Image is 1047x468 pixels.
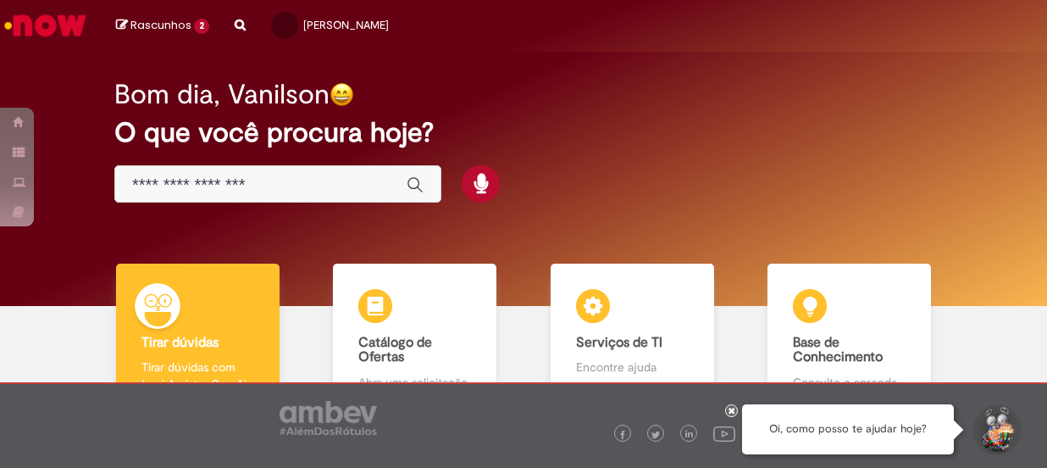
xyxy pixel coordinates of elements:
[576,359,689,376] p: Encontre ajuda
[742,404,954,454] div: Oi, como posso te ajudar hoje?
[2,8,89,42] img: ServiceNow
[330,82,354,107] img: happy-face.png
[114,118,933,148] h2: O que você procura hoje?
[194,19,209,34] span: 2
[523,264,741,410] a: Serviços de TI Encontre ajuda
[971,404,1022,455] button: Iniciar Conversa de Suporte
[303,18,389,32] span: [PERSON_NAME]
[114,80,330,109] h2: Bom dia, Vanilson
[89,264,307,410] a: Tirar dúvidas Tirar dúvidas com Lupi Assist e Gen Ai
[358,334,432,366] b: Catálogo de Ofertas
[141,359,254,393] p: Tirar dúvidas com Lupi Assist e Gen Ai
[130,17,191,33] span: Rascunhos
[280,401,377,435] img: logo_footer_ambev_rotulo_gray.png
[713,422,735,444] img: logo_footer_youtube.png
[793,374,906,391] p: Consulte e aprenda
[685,430,694,440] img: logo_footer_linkedin.png
[793,334,883,366] b: Base de Conhecimento
[358,374,471,391] p: Abra uma solicitação
[741,264,959,410] a: Base de Conhecimento Consulte e aprenda
[141,334,219,351] b: Tirar dúvidas
[307,264,524,410] a: Catálogo de Ofertas Abra uma solicitação
[618,431,627,439] img: logo_footer_facebook.png
[651,431,660,439] img: logo_footer_twitter.png
[576,334,662,351] b: Serviços de TI
[116,18,209,34] a: Rascunhos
